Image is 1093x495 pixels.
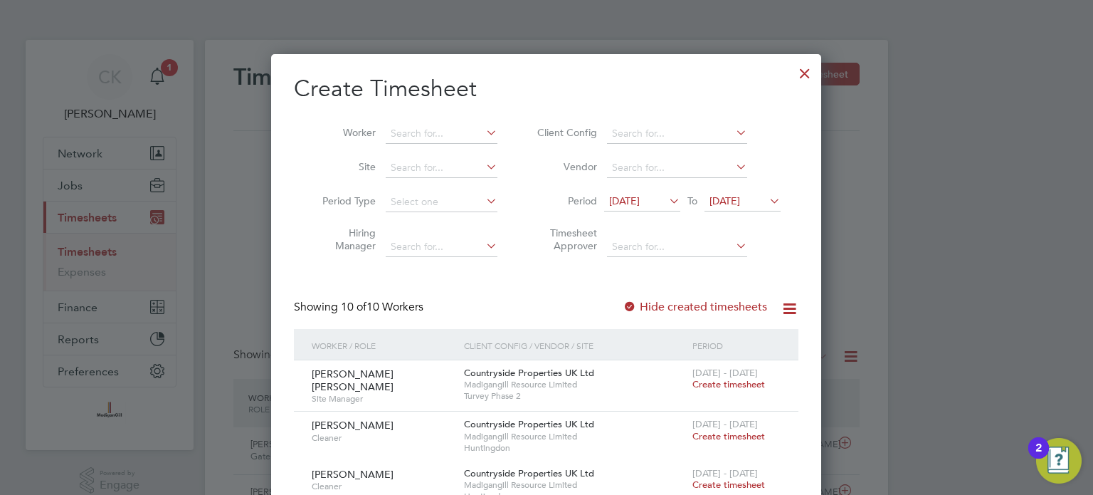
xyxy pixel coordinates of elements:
span: [DATE] - [DATE] [692,367,758,379]
span: Cleaner [312,481,453,492]
span: Site Manager [312,393,453,405]
label: Period Type [312,194,376,207]
span: Create timesheet [692,430,765,442]
span: [PERSON_NAME] [312,419,394,432]
label: Period [533,194,597,207]
span: Countryside Properties UK Ltd [464,467,594,479]
span: Madigangill Resource Limited [464,431,685,442]
span: Create timesheet [692,378,765,390]
input: Search for... [386,124,497,144]
span: Huntingdon [464,442,685,454]
span: 10 Workers [341,300,423,314]
span: Madigangill Resource Limited [464,379,685,390]
span: [PERSON_NAME] [PERSON_NAME] [312,368,394,393]
span: Create timesheet [692,479,765,491]
span: Madigangill Resource Limited [464,479,685,491]
span: 10 of [341,300,366,314]
label: Site [312,160,376,173]
label: Timesheet Approver [533,226,597,252]
label: Worker [312,126,376,139]
input: Search for... [386,158,497,178]
div: Worker / Role [308,329,460,362]
input: Select one [386,192,497,212]
span: [DATE] [609,194,640,207]
label: Client Config [533,126,597,139]
div: Client Config / Vendor / Site [460,329,689,362]
input: Search for... [607,237,747,257]
span: [PERSON_NAME] [312,468,394,481]
span: Countryside Properties UK Ltd [464,367,594,379]
input: Search for... [386,237,497,257]
label: Hide created timesheets [623,300,767,314]
input: Search for... [607,124,747,144]
span: To [683,192,702,210]
button: Open Resource Center, 2 new notifications [1036,438,1082,484]
span: [DATE] - [DATE] [692,467,758,479]
div: 2 [1035,448,1042,467]
label: Hiring Manager [312,226,376,252]
span: [DATE] - [DATE] [692,418,758,430]
input: Search for... [607,158,747,178]
span: [DATE] [709,194,740,207]
span: Countryside Properties UK Ltd [464,418,594,430]
h2: Create Timesheet [294,74,798,104]
label: Vendor [533,160,597,173]
div: Period [689,329,784,362]
span: Cleaner [312,432,453,444]
div: Showing [294,300,426,315]
span: Turvey Phase 2 [464,390,685,402]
